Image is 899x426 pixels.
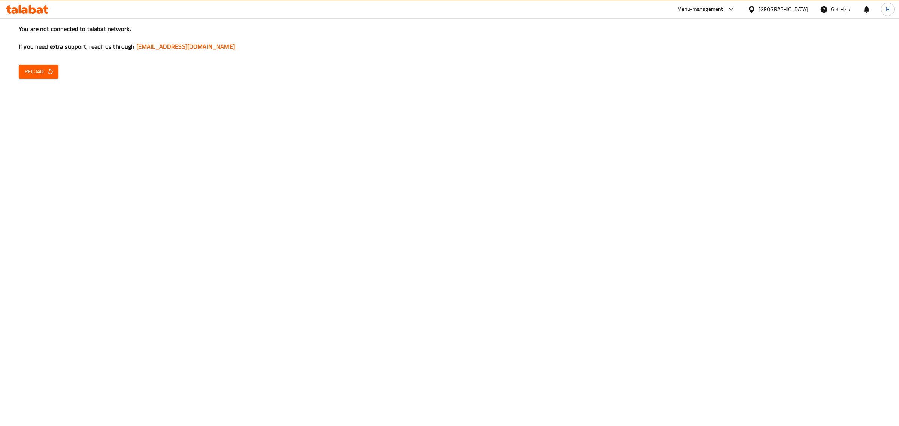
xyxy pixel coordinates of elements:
[759,5,808,13] div: [GEOGRAPHIC_DATA]
[136,41,235,52] a: [EMAIL_ADDRESS][DOMAIN_NAME]
[886,5,889,13] span: H
[25,67,52,76] span: Reload
[19,25,880,51] h3: You are not connected to talabat network, If you need extra support, reach us through
[677,5,723,14] div: Menu-management
[19,65,58,79] button: Reload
